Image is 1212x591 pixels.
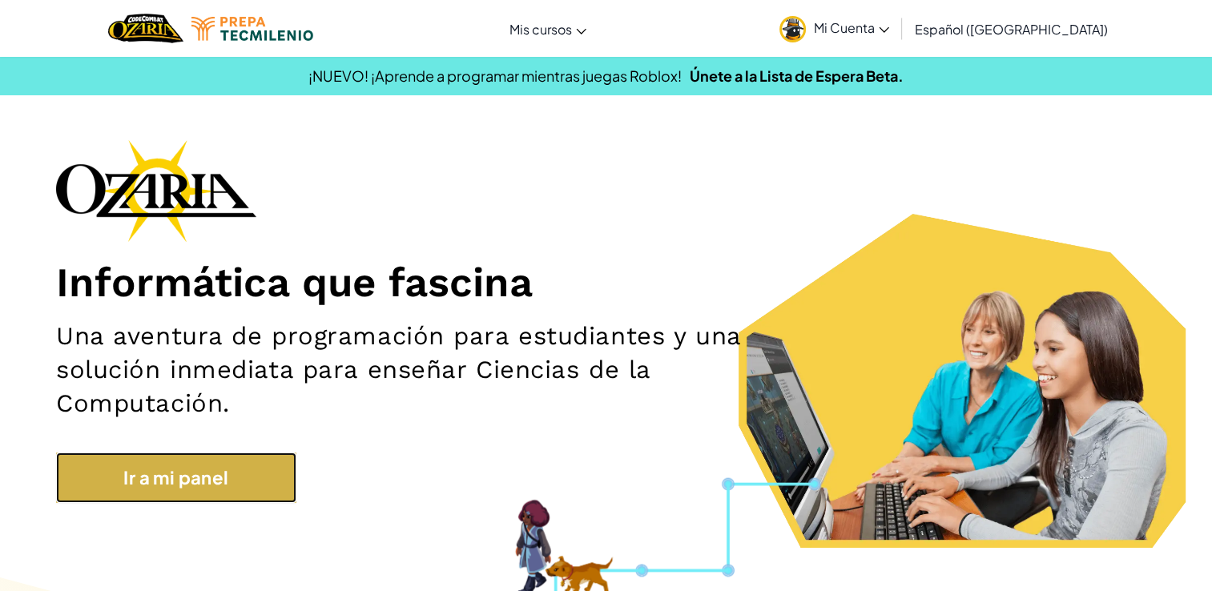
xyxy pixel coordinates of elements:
[56,320,793,420] h2: Una aventura de programación para estudiantes y una solución inmediata para enseñar Ciencias de l...
[56,258,1156,308] h1: Informática que fascina
[191,17,313,41] img: Tecmilenio logo
[501,7,594,50] a: Mis cursos
[771,3,897,54] a: Mi Cuenta
[907,7,1116,50] a: Español ([GEOGRAPHIC_DATA])
[509,21,572,38] span: Mis cursos
[56,452,296,503] a: Ir a mi panel
[108,12,183,45] img: Home
[915,21,1108,38] span: Español ([GEOGRAPHIC_DATA])
[779,16,806,42] img: avatar
[56,139,256,242] img: Ozaria branding logo
[108,12,183,45] a: Ozaria by CodeCombat logo
[308,66,682,85] span: ¡NUEVO! ¡Aprende a programar mientras juegas Roblox!
[814,19,889,36] span: Mi Cuenta
[690,66,904,85] a: Únete a la Lista de Espera Beta.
